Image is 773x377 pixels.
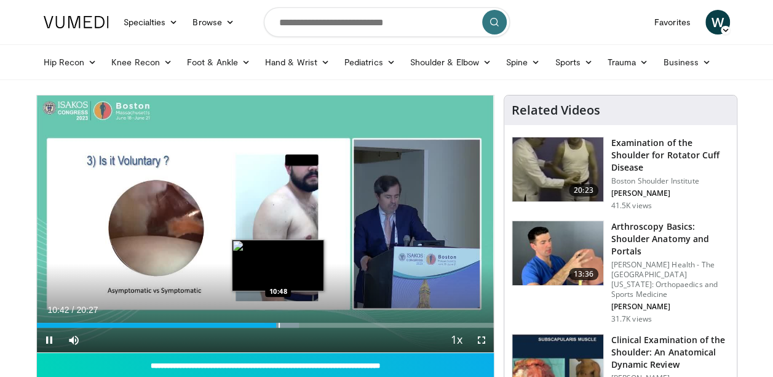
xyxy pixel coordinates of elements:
[185,10,242,34] a: Browse
[76,305,98,315] span: 20:27
[104,50,180,75] a: Knee Recon
[512,221,729,324] a: 13:36 Arthroscopy Basics: Shoulder Anatomy and Portals [PERSON_NAME] Health - The [GEOGRAPHIC_DAT...
[569,184,598,197] span: 20:23
[611,334,729,371] h3: Clinical Examination of the Shoulder: An Anatomical Dynamic Review
[611,137,729,174] h3: Examination of the Shoulder for Rotator Cuff Disease
[611,176,729,186] p: Boston Shoulder Institute
[37,328,61,352] button: Pause
[232,240,324,291] img: image.jpeg
[611,221,729,257] h3: Arthroscopy Basics: Shoulder Anatomy and Portals
[36,50,105,75] a: Hip Recon
[611,314,652,324] p: 31.7K views
[258,50,337,75] a: Hand & Wrist
[656,50,718,75] a: Business
[512,137,729,211] a: 20:23 Examination of the Shoulder for Rotator Cuff Disease Boston Shoulder Institute [PERSON_NAME...
[569,268,598,280] span: 13:36
[61,328,86,352] button: Mute
[180,50,258,75] a: Foot & Ankle
[48,305,69,315] span: 10:42
[116,10,186,34] a: Specialties
[611,302,729,312] p: [PERSON_NAME]
[705,10,730,34] a: W
[611,260,729,299] p: [PERSON_NAME] Health - The [GEOGRAPHIC_DATA][US_STATE]: Orthopaedics and Sports Medicine
[611,188,729,198] p: [PERSON_NAME]
[37,323,494,328] div: Progress Bar
[337,50,403,75] a: Pediatrics
[647,10,698,34] a: Favorites
[611,201,652,211] p: 41.5K views
[499,50,547,75] a: Spine
[512,137,603,201] img: Screen_shot_2010-09-13_at_8.52.47_PM_1.png.150x105_q85_crop-smart_upscale.jpg
[403,50,499,75] a: Shoulder & Elbow
[512,221,603,285] img: 9534a039-0eaa-4167-96cf-d5be049a70d8.150x105_q85_crop-smart_upscale.jpg
[445,328,469,352] button: Playback Rate
[44,16,109,28] img: VuMedi Logo
[37,95,494,353] video-js: Video Player
[72,305,74,315] span: /
[264,7,510,37] input: Search topics, interventions
[600,50,656,75] a: Trauma
[547,50,600,75] a: Sports
[469,328,494,352] button: Fullscreen
[512,103,600,118] h4: Related Videos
